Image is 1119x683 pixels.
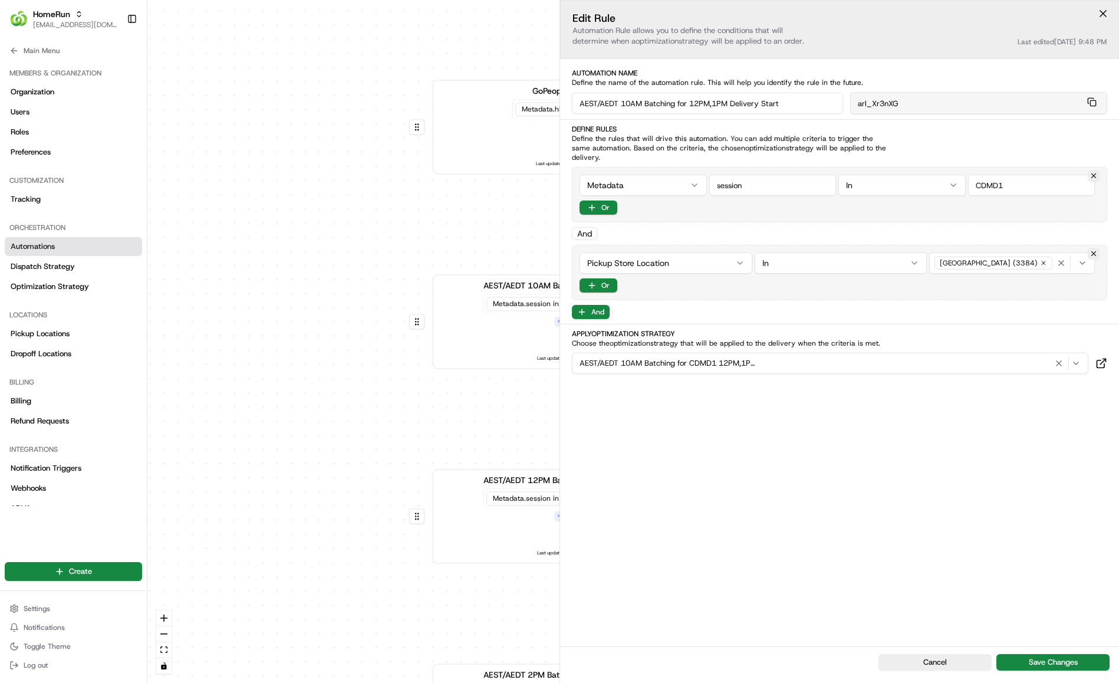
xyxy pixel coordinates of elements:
[33,20,117,29] span: [EMAIL_ADDRESS][DOMAIN_NAME]
[11,483,46,494] span: Webhooks
[580,278,617,293] button: Or
[117,292,143,301] span: Pylon
[5,257,142,276] a: Dispatch Strategy
[12,264,21,274] div: 📗
[11,503,41,514] span: API Keys
[709,175,837,196] input: Key
[5,83,142,101] a: Organization
[5,412,142,431] a: Refund Requests
[5,440,142,459] div: Integrations
[572,78,893,87] span: Define the name of the automation rule. This will help you identify the rule in the future.
[24,642,71,651] span: Toggle Theme
[572,339,893,348] span: Choose the optimization strategy that will be applied to the delivery when the criteria is met.
[878,654,992,671] button: Cancel
[554,511,582,521] div: + 1 more
[53,124,162,133] div: We're available if you need us!
[11,396,31,406] span: Billing
[53,112,193,124] div: Start new chat
[493,494,551,503] span: Metadata .session
[183,150,215,165] button: See all
[7,258,95,280] a: 📗Knowledge Base
[5,657,142,674] button: Log out
[5,499,142,518] a: API Keys
[5,306,142,324] div: Locations
[156,658,172,674] button: toggle interactivity
[12,11,35,35] img: Nash
[5,218,142,237] div: Orchestration
[11,329,70,339] span: Pickup Locations
[111,263,189,275] span: API Documentation
[572,68,1107,78] label: Automation Name
[537,354,600,363] span: Last updated: [DATE] 9:48 PM
[5,123,142,142] a: Roles
[12,112,33,133] img: 1736555255976-a54dd68f-1ca7-489b-9aae-adbdc363a1c4
[5,392,142,411] a: Billing
[5,344,142,363] a: Dropoff Locations
[11,194,41,205] span: Tracking
[11,281,89,292] span: Optimization Strategy
[156,642,172,658] button: fit view
[5,143,142,162] a: Preferences
[11,261,75,272] span: Dispatch Strategy
[37,214,96,224] span: [PERSON_NAME]
[572,353,1088,374] button: AEST/AEDT 10AM Batching for CDMD1 12PM,1PM Delivery Start
[572,329,1107,339] label: Apply Optimization Strategy
[1018,37,1107,47] div: Last edited [DATE] 9:48 PM
[532,85,604,97] span: GoPeople Prod Test
[156,626,172,642] button: zoom out
[33,8,70,20] button: HomeRun
[553,299,559,308] span: in
[12,171,31,190] img: Masood Aslam
[12,203,31,222] img: Kareem Kanaan
[9,9,28,28] img: HomeRun
[572,305,610,319] button: And
[156,610,172,626] button: zoom in
[24,263,90,275] span: Knowledge Base
[572,134,893,162] span: Define the rules that will drive this automation. You can add multiple criteria to trigger the sa...
[572,12,874,24] h2: Edit Rule
[483,474,653,486] span: AEST/AEDT 12PM Batching for 2PM,3PM Delivery Start
[5,324,142,343] a: Pickup Locations
[5,5,122,33] button: HomeRunHomeRun[EMAIL_ADDRESS][DOMAIN_NAME]
[104,214,129,224] span: [DATE]
[25,112,46,133] img: 4281594248423_2fcf9dad9f2a874258b8_72.png
[31,75,195,88] input: Clear
[12,47,215,65] p: Welcome 👋
[24,604,50,613] span: Settings
[5,64,142,83] div: Members & Organization
[24,623,65,632] span: Notifications
[5,190,142,209] a: Tracking
[5,277,142,296] a: Optimization Strategy
[11,147,51,157] span: Preferences
[5,42,142,59] button: Main Menu
[5,479,142,498] a: Webhooks
[98,182,102,192] span: •
[11,463,81,474] span: Notification Triggers
[5,103,142,122] a: Users
[929,252,1095,274] button: [GEOGRAPHIC_DATA] (3384)
[5,373,142,392] div: Billing
[98,214,102,224] span: •
[11,241,55,252] span: Automations
[572,227,597,240] div: And
[483,280,653,291] span: AEST/AEDT 10AM Batching for 12PM,1PM Delivery Start
[83,291,143,301] a: Powered byPylon
[11,416,69,426] span: Refund Requests
[5,562,142,581] button: Create
[572,124,1107,134] label: Define Rules
[24,46,60,55] span: Main Menu
[24,661,48,670] span: Log out
[996,654,1110,671] button: Save Changes
[5,638,142,655] button: Toggle Theme
[968,175,1095,196] input: Value
[5,619,142,636] button: Notifications
[11,127,29,137] span: Roles
[24,183,33,192] img: 1736555255976-a54dd68f-1ca7-489b-9aae-adbdc363a1c4
[580,201,617,215] button: Or
[24,215,33,224] img: 1736555255976-a54dd68f-1ca7-489b-9aae-adbdc363a1c4
[940,258,1038,268] span: [GEOGRAPHIC_DATA] (3384)
[5,459,142,478] a: Notification Triggers
[537,549,600,558] span: Last updated: [DATE] 9:49 PM
[12,153,75,162] div: Past conversations
[522,104,567,114] span: Metadata .hint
